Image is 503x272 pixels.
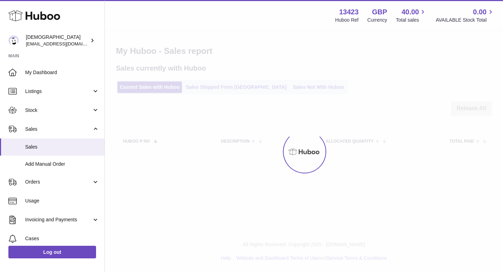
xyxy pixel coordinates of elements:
div: [DEMOGRAPHIC_DATA] [26,34,89,47]
span: Orders [25,179,92,185]
a: 0.00 AVAILABLE Stock Total [436,7,495,23]
span: Sales [25,144,99,150]
img: olgazyuz@outlook.com [8,35,19,46]
span: 40.00 [401,7,419,17]
div: Currency [367,17,387,23]
span: My Dashboard [25,69,99,76]
span: Sales [25,126,92,133]
span: Listings [25,88,92,95]
span: Cases [25,235,99,242]
span: Invoicing and Payments [25,216,92,223]
strong: GBP [372,7,387,17]
strong: 13423 [339,7,359,17]
a: 40.00 Total sales [396,7,427,23]
a: Log out [8,246,96,258]
span: [EMAIL_ADDRESS][DOMAIN_NAME] [26,41,103,46]
span: AVAILABLE Stock Total [436,17,495,23]
span: Stock [25,107,92,114]
span: Total sales [396,17,427,23]
span: 0.00 [473,7,487,17]
div: Huboo Ref [335,17,359,23]
span: Usage [25,198,99,204]
span: Add Manual Order [25,161,99,167]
